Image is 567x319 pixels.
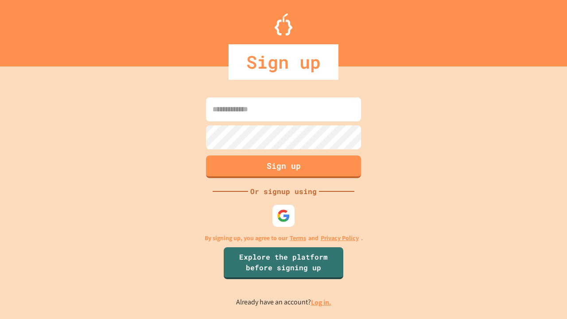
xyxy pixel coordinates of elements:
[229,44,338,80] div: Sign up
[236,297,331,308] p: Already have an account?
[277,209,290,222] img: google-icon.svg
[275,13,292,35] img: Logo.svg
[290,233,306,243] a: Terms
[224,247,343,279] a: Explore the platform before signing up
[248,186,319,197] div: Or signup using
[205,233,363,243] p: By signing up, you agree to our and .
[311,298,331,307] a: Log in.
[206,156,361,178] button: Sign up
[321,233,359,243] a: Privacy Policy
